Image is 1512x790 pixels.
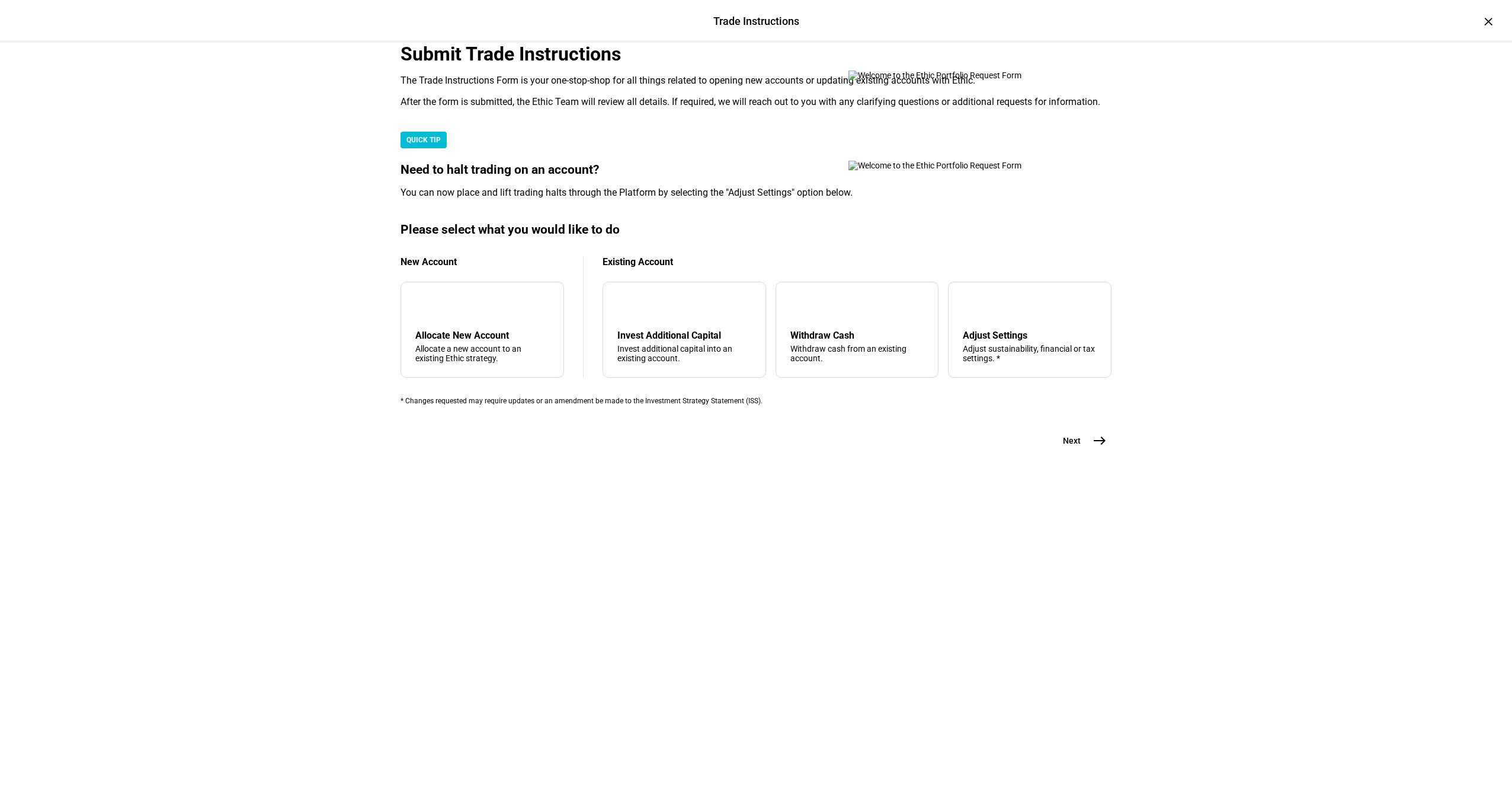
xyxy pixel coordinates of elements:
div: Invest additional capital into an existing account. [617,344,751,363]
div: After the form is submitted, the Ethic Team will review all details. If required, we will reach o... [401,96,1111,108]
div: Allocate New Account [415,330,549,341]
div: Adjust sustainability, financial or tax settings. * [963,344,1097,363]
button: Next [1049,429,1111,453]
div: * Changes requested may require updates or an amendment be made to the Investment Strategy Statem... [401,397,1111,405]
div: Please select what you would like to do [401,222,1111,237]
img: Welcome to the Ethic Portfolio Request Form [848,71,1062,80]
div: Existing Account [603,256,1111,267]
mat-icon: tune [963,297,982,316]
mat-icon: east [1093,434,1107,448]
mat-icon: arrow_upward [793,299,807,313]
div: You can now place and lift trading halts through the Platform by selecting the "Adjust Settings" ... [401,187,1111,199]
div: Allocate a new account to an existing Ethic strategy. [415,344,549,363]
div: Withdraw Cash [790,330,924,341]
div: Submit Trade Instructions [401,43,1111,65]
div: Withdraw cash from an existing account. [790,344,924,363]
div: New Account [401,256,564,267]
div: QUICK TIP [401,132,447,148]
mat-icon: add [418,299,432,313]
div: Adjust Settings [963,330,1097,341]
div: Invest Additional Capital [617,330,751,341]
div: The Trade Instructions Form is your one-stop-shop for all things related to opening new accounts ... [401,75,1111,87]
div: Trade Instructions [713,14,799,29]
img: Welcome to the Ethic Portfolio Request Form [848,161,1062,170]
span: Next [1063,435,1081,447]
div: Need to halt trading on an account? [401,163,1111,177]
div: × [1479,12,1498,31]
mat-icon: arrow_downward [620,299,634,313]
